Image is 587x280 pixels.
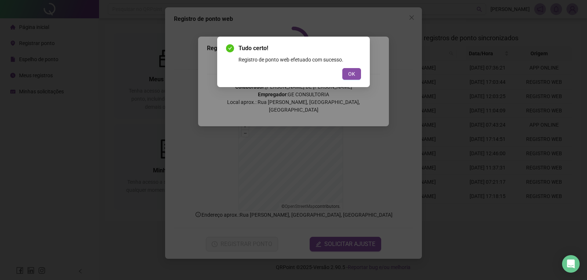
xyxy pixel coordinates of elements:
div: Registro de ponto web efetuado com sucesso. [238,56,361,64]
span: OK [348,70,355,78]
span: check-circle [226,44,234,52]
span: Tudo certo! [238,44,361,53]
button: OK [342,68,361,80]
div: Open Intercom Messenger [562,255,580,273]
